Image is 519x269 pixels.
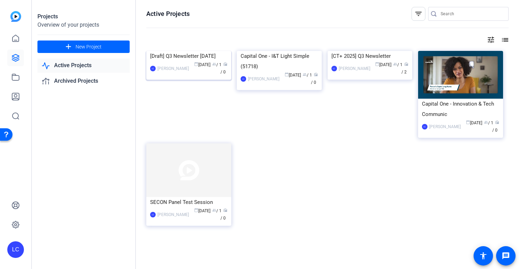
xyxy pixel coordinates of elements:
div: LC [241,76,246,82]
span: calendar_today [194,62,198,66]
span: group [212,208,216,212]
span: radio [404,62,408,66]
input: Search [441,10,503,18]
div: Overview of your projects [37,21,130,29]
span: New Project [76,43,102,51]
div: [PERSON_NAME] [339,65,370,72]
mat-icon: filter_list [414,10,423,18]
span: / 0 [220,208,227,221]
div: LC [331,66,337,71]
mat-icon: message [502,252,510,260]
span: calendar_today [194,208,198,212]
div: Projects [37,12,130,21]
mat-icon: accessibility [479,252,487,260]
span: / 0 [220,62,227,74]
div: LC [150,212,156,217]
span: / 0 [311,73,318,85]
span: calendar_today [285,72,289,77]
div: [PERSON_NAME] [429,123,461,130]
button: New Project [37,41,130,53]
span: [DATE] [194,208,210,213]
div: LC [422,124,427,129]
div: Capital One - Innovation & Tech Communic [422,99,499,119]
span: radio [314,72,318,77]
span: / 1 [484,120,493,125]
span: calendar_today [375,62,379,66]
img: blue-gradient.svg [10,11,21,22]
span: [DATE] [285,73,301,78]
span: / 1 [212,208,222,213]
span: group [212,62,216,66]
div: [PERSON_NAME] [157,65,189,72]
span: [DATE] [375,62,391,67]
span: / 0 [492,120,499,133]
span: [DATE] [466,120,482,125]
span: / 2 [401,62,408,74]
span: / 1 [212,62,222,67]
div: [Draft] Q3 Newsletter [DATE] [150,51,227,61]
span: group [303,72,307,77]
div: [PERSON_NAME] [157,211,189,218]
div: SECON Panel Test Session [150,197,227,207]
a: Active Projects [37,59,130,73]
span: / 1 [393,62,403,67]
span: / 1 [303,73,312,78]
span: [DATE] [194,62,210,67]
div: LC [150,66,156,71]
div: Capital One - I&T Light Simple (51718) [241,51,318,72]
span: group [393,62,397,66]
a: Archived Projects [37,74,130,88]
div: [CT+ 2025] Q3 Newsletter [331,51,409,61]
div: [PERSON_NAME] [248,75,279,82]
div: LC [7,241,24,258]
span: group [484,120,488,124]
mat-icon: add [64,43,73,51]
h1: Active Projects [146,10,190,18]
mat-icon: tune [487,36,495,44]
span: calendar_today [466,120,470,124]
span: radio [223,208,227,212]
span: radio [495,120,499,124]
mat-icon: list [500,36,509,44]
span: radio [223,62,227,66]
